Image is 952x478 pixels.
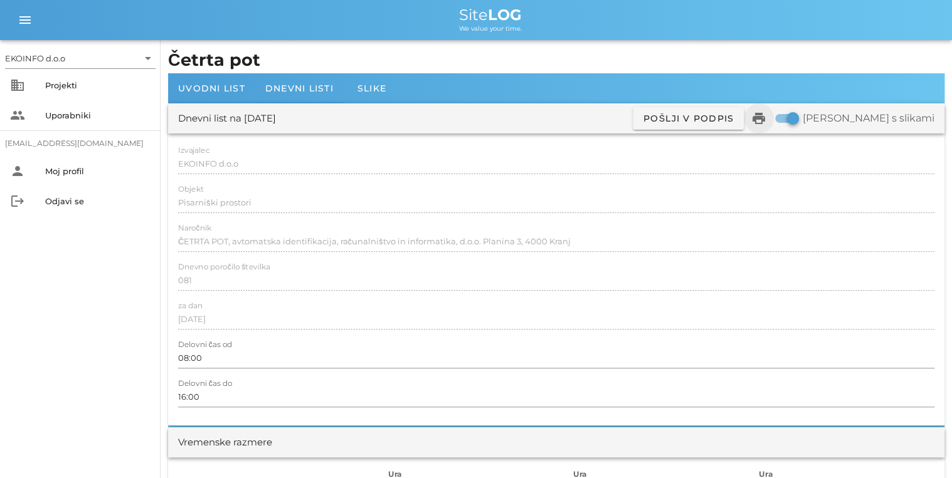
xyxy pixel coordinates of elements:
[459,24,522,33] span: We value your time.
[803,112,934,125] label: [PERSON_NAME] s slikami
[140,51,156,66] i: arrow_drop_down
[10,194,25,209] i: logout
[18,13,33,28] i: menu
[45,80,151,90] div: Projekti
[178,83,245,94] span: Uvodni list
[178,301,203,311] label: za dan
[178,379,232,388] label: Delovni čas do
[459,6,522,24] span: Site
[178,112,276,126] div: Dnevni list na [DATE]
[45,166,151,176] div: Moj profil
[45,110,151,120] div: Uporabniki
[488,6,522,24] b: LOG
[178,224,211,233] label: Naročnik
[5,53,65,64] div: EKOINFO d.o.o
[633,107,744,130] button: Pošlji v podpis
[178,146,209,155] label: Izvajalec
[178,262,270,272] label: Dnevno poročilo številka
[5,48,156,68] div: EKOINFO d.o.o
[168,48,944,73] h1: Četrta pot
[265,83,334,94] span: Dnevni listi
[751,111,766,126] i: print
[178,185,204,194] label: Objekt
[773,343,952,478] iframe: Chat Widget
[643,113,734,124] span: Pošlji v podpis
[10,108,25,123] i: people
[10,78,25,93] i: business
[178,340,232,350] label: Delovni čas od
[178,435,272,450] div: Vremenske razmere
[773,343,952,478] div: Pripomoček za klepet
[45,196,151,206] div: Odjavi se
[357,83,386,94] span: Slike
[10,164,25,179] i: person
